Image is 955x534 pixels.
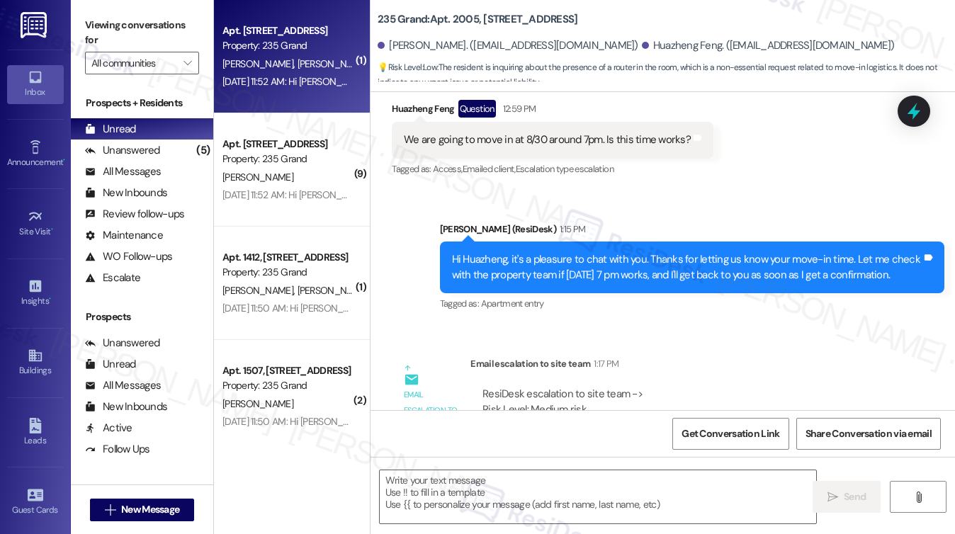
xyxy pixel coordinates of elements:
[7,343,64,382] a: Buildings
[85,186,167,200] div: New Inbounds
[7,414,64,452] a: Leads
[85,14,199,52] label: Viewing conversations for
[672,418,789,450] button: Get Conversation Link
[844,489,866,504] span: Send
[298,284,368,297] span: [PERSON_NAME]
[404,132,691,147] div: We are going to move in at 8/30 around 7pm. Is this time works?
[85,164,161,179] div: All Messages
[378,60,955,91] span: : The resident is inquiring about the presence of a router in the room, which is a non-essential ...
[121,502,179,517] span: New Message
[458,100,496,118] div: Question
[682,426,779,441] span: Get Conversation Link
[222,57,298,70] span: [PERSON_NAME]
[7,274,64,312] a: Insights •
[516,163,614,175] span: Escalation type escalation
[85,378,161,393] div: All Messages
[590,356,618,371] div: 1:17 PM
[85,207,184,222] div: Review follow-ups
[71,96,213,110] div: Prospects + Residents
[85,271,140,285] div: Escalate
[49,294,51,304] span: •
[193,140,213,161] div: (5)
[85,122,136,137] div: Unread
[7,483,64,521] a: Guest Cards
[222,38,354,53] div: Property: 235 Grand
[222,397,293,410] span: [PERSON_NAME]
[85,249,172,264] div: WO Follow-ups
[85,336,160,351] div: Unanswered
[642,38,895,53] div: Huazheng Feng. ([EMAIL_ADDRESS][DOMAIN_NAME])
[105,504,115,516] i: 
[85,228,163,243] div: Maintenance
[440,222,944,242] div: [PERSON_NAME] (ResiDesk)
[85,442,150,457] div: Follow Ups
[85,357,136,372] div: Unread
[91,52,176,74] input: All communities
[463,163,516,175] span: Emailed client ,
[71,482,213,496] div: Residents
[90,499,195,521] button: New Message
[222,378,354,393] div: Property: 235 Grand
[21,12,50,38] img: ResiDesk Logo
[913,492,924,503] i: 
[452,252,922,283] div: Hi Huazheng, it's a pleasure to chat with you. Thanks for letting us know your move-in time. Let ...
[7,205,64,243] a: Site Visit •
[7,65,64,103] a: Inbox
[183,57,191,69] i: 
[796,418,941,450] button: Share Conversation via email
[404,387,459,433] div: Email escalation to site team
[222,152,354,166] div: Property: 235 Grand
[827,492,838,503] i: 
[440,293,944,314] div: Tagged as:
[499,101,536,116] div: 12:59 PM
[85,399,167,414] div: New Inbounds
[806,426,932,441] span: Share Conversation via email
[482,387,884,448] div: ResiDesk escalation to site team -> Risk Level: Medium risk Topics: Request to Confirm Move-In Ti...
[378,12,577,27] b: 235 Grand: Apt. 2005, [STREET_ADDRESS]
[222,250,354,265] div: Apt. 1412, [STREET_ADDRESS]
[222,265,354,280] div: Property: 235 Grand
[222,284,298,297] span: [PERSON_NAME]
[813,481,881,513] button: Send
[298,57,368,70] span: [PERSON_NAME]
[85,421,132,436] div: Active
[392,100,713,123] div: Huazheng Feng
[392,159,713,179] div: Tagged as:
[222,137,354,152] div: Apt. [STREET_ADDRESS]
[378,62,437,73] strong: 💡 Risk Level: Low
[51,225,53,234] span: •
[433,163,462,175] span: Access ,
[222,363,354,378] div: Apt. 1507, [STREET_ADDRESS]
[222,171,293,183] span: [PERSON_NAME]
[481,297,544,309] span: Apartment entry
[85,143,160,158] div: Unanswered
[470,356,896,376] div: Email escalation to site team
[63,155,65,165] span: •
[556,222,585,237] div: 1:15 PM
[71,309,213,324] div: Prospects
[222,23,354,38] div: Apt. [STREET_ADDRESS]
[378,38,638,53] div: [PERSON_NAME]. ([EMAIL_ADDRESS][DOMAIN_NAME])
